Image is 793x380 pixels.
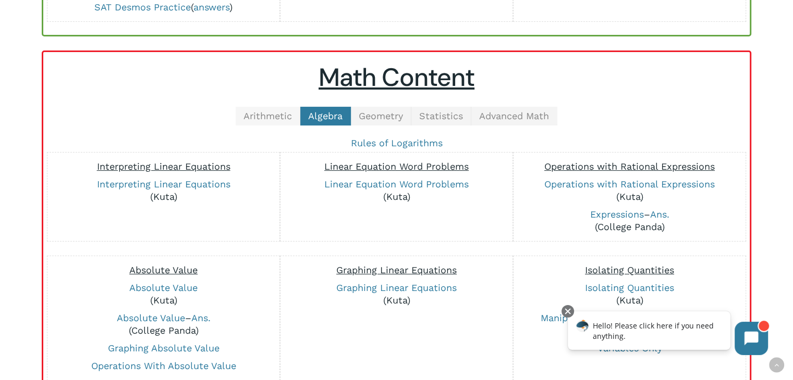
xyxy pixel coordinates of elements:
[351,107,411,125] a: Geometry
[97,179,230,189] a: Interpreting Linear Equations
[324,179,469,189] a: Linear Equation Word Problems
[193,2,229,12] a: answers
[585,264,674,275] span: Isolating Quantities
[53,178,274,203] p: (Kuta)
[351,137,443,148] a: Rules of Logarithms
[590,209,643,220] a: Expressions
[53,312,274,337] p: – (College Panda)
[557,303,778,365] iframe: Chatbot
[540,312,693,323] a: Manipulating & Solving Equations
[91,360,236,371] a: Operations With Absolute Value
[53,1,274,14] p: ( )
[117,312,185,323] a: Absolute Value
[471,107,557,125] a: Advanced Math
[129,264,198,275] span: Absolute Value
[519,312,740,337] p: – (College Panda)
[411,107,471,125] a: Statistics
[544,179,715,189] a: Operations with Rational Expressions
[191,312,211,323] a: Ans.
[359,110,403,121] span: Geometry
[519,178,740,203] p: (Kuta)
[519,282,740,307] p: (Kuta)
[243,110,292,121] span: Arithmetic
[108,343,219,353] a: Graphing Absolute Value
[129,282,198,293] a: Absolute Value
[650,209,669,220] a: Ans.
[97,161,230,172] span: Interpreting Linear Equations
[300,107,351,125] a: Algebra
[319,61,474,94] u: Math Content
[324,161,469,172] span: Linear Equation Word Problems
[585,282,674,293] a: Isolating Quantities
[94,2,191,12] a: SAT Desmos Practice
[236,107,300,125] a: Arithmetic
[308,110,343,121] span: Algebra
[336,264,457,275] span: Graphing Linear Equations
[479,110,549,121] span: Advanced Math
[419,110,463,121] span: Statistics
[286,282,507,307] p: (Kuta)
[286,178,507,203] p: (Kuta)
[336,282,457,293] a: Graphing Linear Equations
[544,161,715,172] span: Operations with Rational Expressions
[519,208,740,233] p: – (College Panda)
[53,282,274,307] p: (Kuta)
